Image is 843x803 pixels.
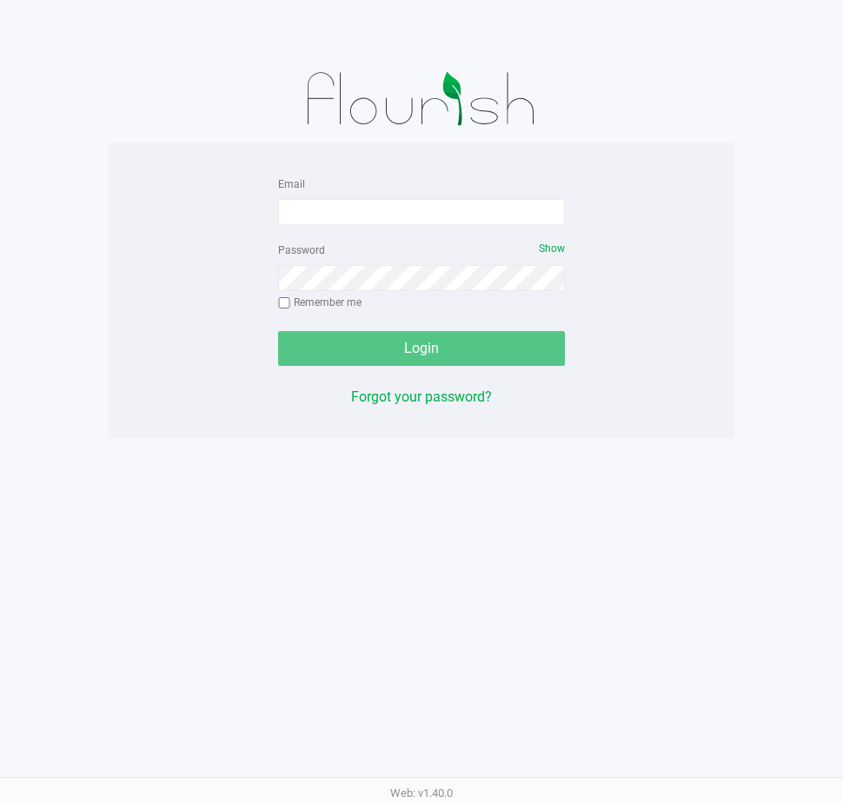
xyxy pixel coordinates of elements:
[390,786,453,800] span: Web: v1.40.0
[351,387,492,408] button: Forgot your password?
[278,297,290,309] input: Remember me
[278,176,305,192] label: Email
[278,242,325,258] label: Password
[539,242,565,255] span: Show
[278,295,362,310] label: Remember me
